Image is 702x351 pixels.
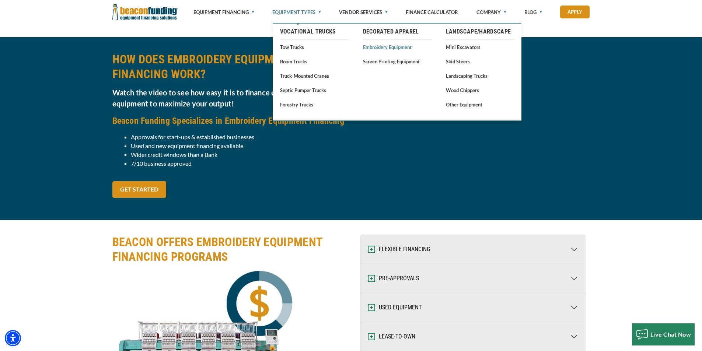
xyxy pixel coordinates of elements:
a: Vocational Trucks [280,27,348,36]
a: Embroidery Equipment [363,42,431,52]
img: Expand and Collapse Icon [368,275,375,282]
button: PRE-APPROVALS [360,264,585,293]
div: Accessibility Menu [5,330,21,346]
li: 7/10 business approved [131,159,347,168]
button: FLEXIBLE FINANCING [360,235,585,264]
h3: BEACON OFFERS EMBROIDERY EQUIPMENT FINANCING PROGRAMS [112,235,347,264]
a: Wood Chippers [446,85,514,95]
a: Other Equipment [446,100,514,109]
li: Used and new equipment financing available [131,141,347,150]
h4: Beacon Funding Specializes in Embroidery Equipment Financing [112,115,347,127]
a: Screen Printing Equipment [363,57,431,66]
h3: HOW DOES EMBROIDERY EQUIPMENT FINANCING WORK? [112,52,347,81]
a: Landscaping Trucks [446,71,514,80]
a: Septic Pumper Trucks [280,85,348,95]
a: Landscape/Hardscape [446,27,514,36]
a: Forestry Trucks [280,100,348,109]
h5: Watch the video to see how easy it is to finance embroidery equipment to maximize your output! [112,87,347,109]
button: USED EQUIPMENT [360,293,585,322]
img: Expand and Collapse Icon [368,333,375,340]
button: LEASE-TO-OWN [360,322,585,351]
button: Live Chat Now [632,323,695,345]
a: Mini Excavators [446,42,514,52]
span: Live Chat Now [650,331,691,338]
a: GET STARTED [112,181,166,198]
img: Expand and Collapse Icon [368,246,375,253]
a: Decorated Apparel [363,27,431,36]
a: Apply [560,6,590,18]
a: Boom Trucks [280,57,348,66]
li: Approvals for start-ups & established businesses [131,133,347,141]
a: Tow Trucks [280,42,348,52]
img: Expand and Collapse Icon [368,304,375,311]
a: Truck-Mounted Cranes [280,71,348,80]
a: Skid Steers [446,57,514,66]
li: Wider credit windows than a Bank [131,150,347,159]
